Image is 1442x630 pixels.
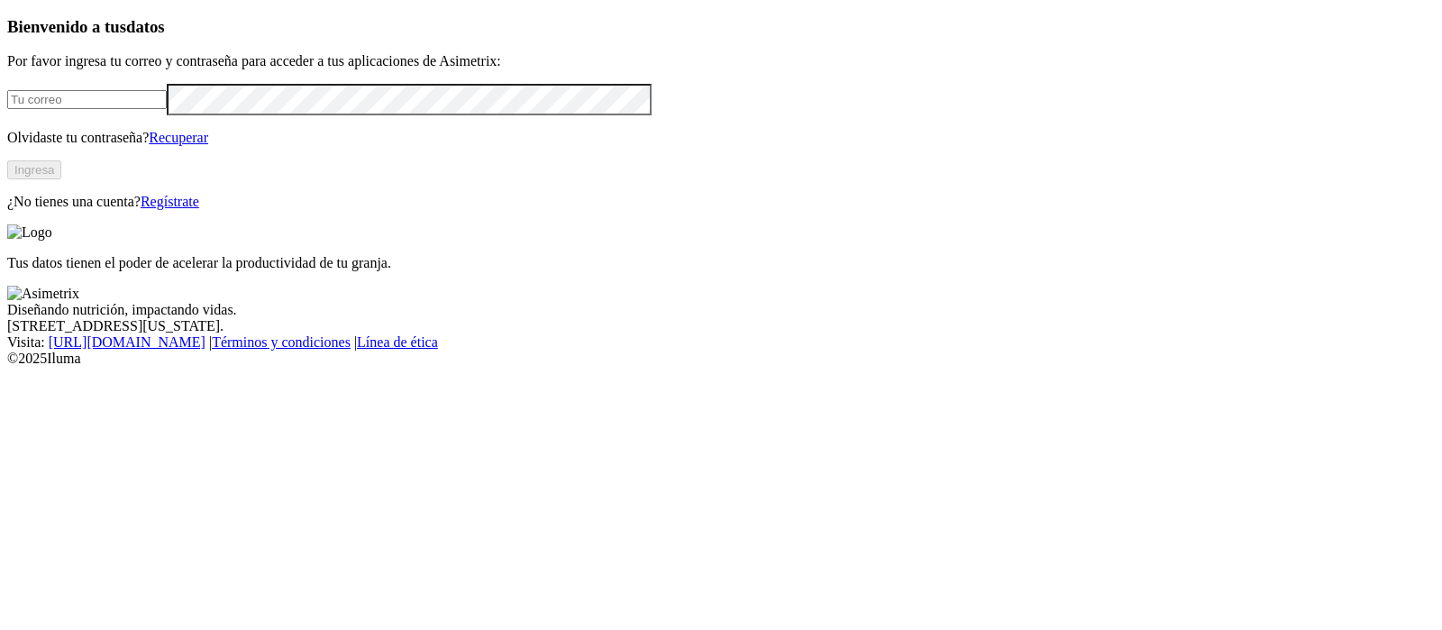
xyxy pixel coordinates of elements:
input: Tu correo [7,90,167,109]
img: Logo [7,224,52,241]
p: Tus datos tienen el poder de acelerar la productividad de tu granja. [7,255,1435,271]
a: Línea de ética [357,334,438,350]
p: ¿No tienes una cuenta? [7,194,1435,210]
button: Ingresa [7,160,61,179]
a: Regístrate [141,194,199,209]
a: Recuperar [149,130,208,145]
h3: Bienvenido a tus [7,17,1435,37]
div: Diseñando nutrición, impactando vidas. [7,302,1435,318]
div: [STREET_ADDRESS][US_STATE]. [7,318,1435,334]
div: © 2025 Iluma [7,351,1435,367]
a: Términos y condiciones [212,334,351,350]
div: Visita : | | [7,334,1435,351]
span: datos [126,17,165,36]
p: Por favor ingresa tu correo y contraseña para acceder a tus aplicaciones de Asimetrix: [7,53,1435,69]
p: Olvidaste tu contraseña? [7,130,1435,146]
a: [URL][DOMAIN_NAME] [49,334,205,350]
img: Asimetrix [7,286,79,302]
